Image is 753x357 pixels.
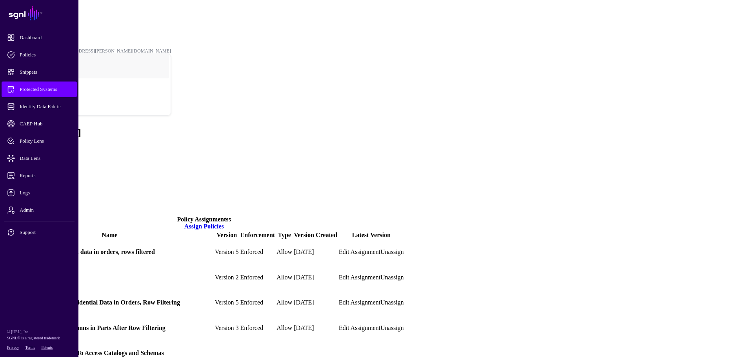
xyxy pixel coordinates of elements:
small: 5 [229,217,231,223]
span: Enforced [240,299,264,306]
a: Identity Data Fabric [2,99,77,114]
span: Logs [7,189,84,197]
span: Policy Lens [7,137,84,145]
th: Enforcement [240,231,276,239]
span: [DATE] [294,299,314,306]
td: Allow [276,290,293,315]
span: Snippets [7,68,84,76]
a: Patents [41,345,53,350]
a: Policy Lens [2,133,77,149]
a: POC [16,76,171,101]
a: Logs [2,185,77,201]
a: Data Lens [2,150,77,166]
a: Unassign [380,248,404,255]
a: Snippets [2,64,77,80]
h4: Allow [PERSON_NAME] To Access Catalogs and Schemas [6,350,213,357]
p: SGNL® is a registered trademark [7,335,71,341]
td: Version 5 [215,290,239,315]
a: Privacy [7,345,19,350]
th: Version [215,231,239,239]
a: Edit Assignment [339,324,380,331]
td: Allow [276,315,293,340]
a: Unassign [380,324,404,331]
span: Policy Assignments [177,216,228,223]
span: CAEP Hub [7,120,84,128]
td: Version 2 [215,265,239,290]
td: Allow [276,240,293,265]
div: / [16,13,737,19]
td: Version 3 [215,315,239,340]
span: Enforced [240,248,264,255]
span: [DATE] [294,324,314,331]
span: [DATE] [294,274,314,281]
td: Allow [276,265,293,290]
a: SGNL [5,5,74,22]
a: Terms [25,345,35,350]
span: Support [7,228,84,236]
a: Edit Assignment [339,299,380,306]
h4: US Users Can See All Columns in Parts After Row Filtering [6,324,213,332]
a: Edit Assignment [339,248,380,255]
div: Log out [16,103,171,109]
div: / [16,36,737,42]
span: [DATE] [294,248,314,255]
span: Dashboard [7,34,84,42]
a: Unassign [380,299,404,306]
h2: [PERSON_NAME] [3,127,750,138]
span: Policies [7,51,84,59]
span: Protected Systems [7,85,84,93]
th: Version Created [293,231,338,239]
th: Name [5,231,214,239]
span: Enforced [240,324,264,331]
a: Unassign [380,274,404,281]
p: © [URL], Inc [7,329,71,335]
span: Data Lens [7,154,84,162]
h4: 6OE300 access confidential data in orders, rows filtered [6,248,213,256]
td: Version 5 [215,240,239,265]
span: Enforced [240,274,264,281]
a: CAEP Hub [2,116,77,132]
a: Assign Policies [184,223,224,230]
h4: US Users Access Non-Confidential Data in Orders, Row Filtering [6,299,213,306]
a: Edit Assignment [339,274,380,281]
span: Reports [7,172,84,179]
h4: Row filtering in any table [6,274,213,281]
a: Dashboard [2,30,77,45]
a: Policies [2,47,77,63]
th: Type [276,231,293,239]
div: [PERSON_NAME][EMAIL_ADDRESS][PERSON_NAME][DOMAIN_NAME] [16,48,171,54]
th: Latest Version [338,231,404,239]
a: Admin [2,202,77,218]
a: Protected Systems [2,82,77,97]
div: / [16,25,737,31]
span: Admin [7,206,84,214]
span: Identity Data Fabric [7,103,84,111]
a: Reports [2,168,77,183]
